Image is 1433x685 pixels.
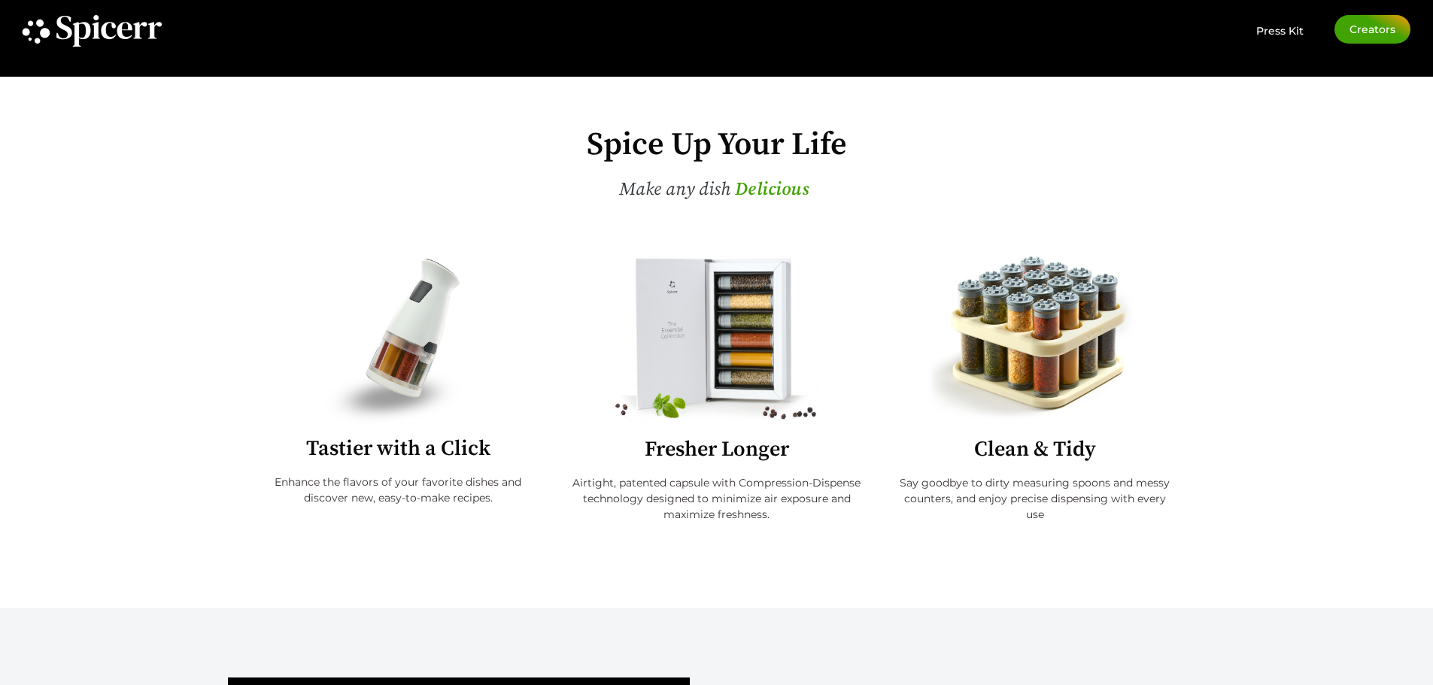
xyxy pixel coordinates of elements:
h2: Clean & Tidy [894,439,1176,460]
a: Press Kit [1256,15,1304,38]
img: A spice rack with a grid-like design holds multiple clear tubes filled with various colorful spic... [923,255,1147,423]
img: A white box labeled "The Essential Collection" contains six spice jars. Basil leaves and scattere... [594,255,840,424]
span: Press Kit [1256,24,1304,38]
span: s [802,174,809,205]
p: Say goodbye to dirty measuring spoons and messy counters, and enjoy precise dispensing with every... [894,475,1176,523]
span: Make any dish [619,178,730,201]
h2: Spice Up Your Life [228,129,1206,161]
a: Creators [1334,15,1410,44]
span: Creators [1350,24,1395,35]
p: Airtight, patented capsule with Compression-Dispense technology designed to minimize air exposure... [569,475,864,523]
img: A multi-compartment spice grinder containing various spices, with a sleek white and black design,... [325,255,472,425]
h2: Fresher Longer [569,439,864,460]
span: u [791,174,802,205]
h2: Tastier with a Click [258,438,539,459]
p: Enhance the flavors of your favorite dishes and discover new, easy-to-make recipes. [258,474,539,506]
